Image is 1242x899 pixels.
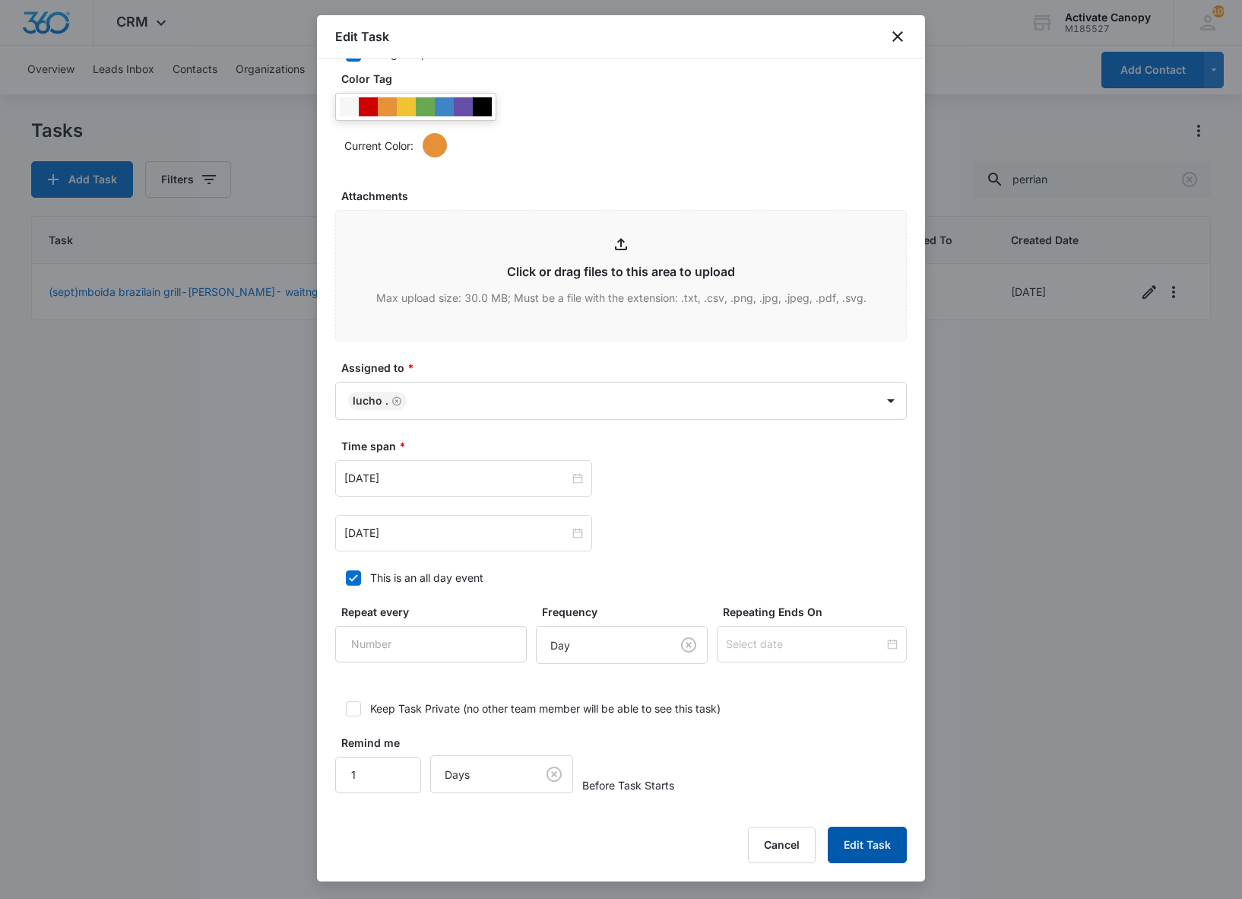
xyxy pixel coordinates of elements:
div: Keep Task Private (no other team member will be able to see this task) [370,700,721,716]
div: #674ea7 [454,97,473,116]
button: Edit Task [828,827,907,863]
p: Current Color: [344,138,413,154]
input: Aug 14, 2025 [344,525,569,542]
label: Remind me [341,735,427,751]
span: Before Task Starts [582,777,674,793]
div: Lucho . [353,395,388,406]
div: #F6F6F6 [340,97,359,116]
div: #CC0000 [359,97,378,116]
label: Attachments [341,188,913,204]
label: Assigned to [341,360,913,376]
button: Cancel [748,827,816,863]
label: Repeating Ends On [723,604,913,620]
input: Select date [726,636,884,653]
button: Clear [542,762,566,786]
input: Number [335,626,527,662]
button: Clear [676,633,701,657]
label: Frequency [542,604,714,620]
div: This is an all day event [370,570,483,586]
label: Time span [341,438,913,454]
h1: Edit Task [335,27,389,46]
div: Remove Lucho . [388,395,402,406]
div: #000000 [473,97,492,116]
div: #e69138 [378,97,397,116]
div: #f1c232 [397,97,416,116]
div: #6aa84f [416,97,435,116]
input: Number [335,757,421,793]
input: Aug 14, 2025 [344,470,569,487]
div: #3d85c6 [435,97,454,116]
label: Color Tag [341,71,913,87]
label: Repeat every [341,604,533,620]
button: close [889,27,907,46]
